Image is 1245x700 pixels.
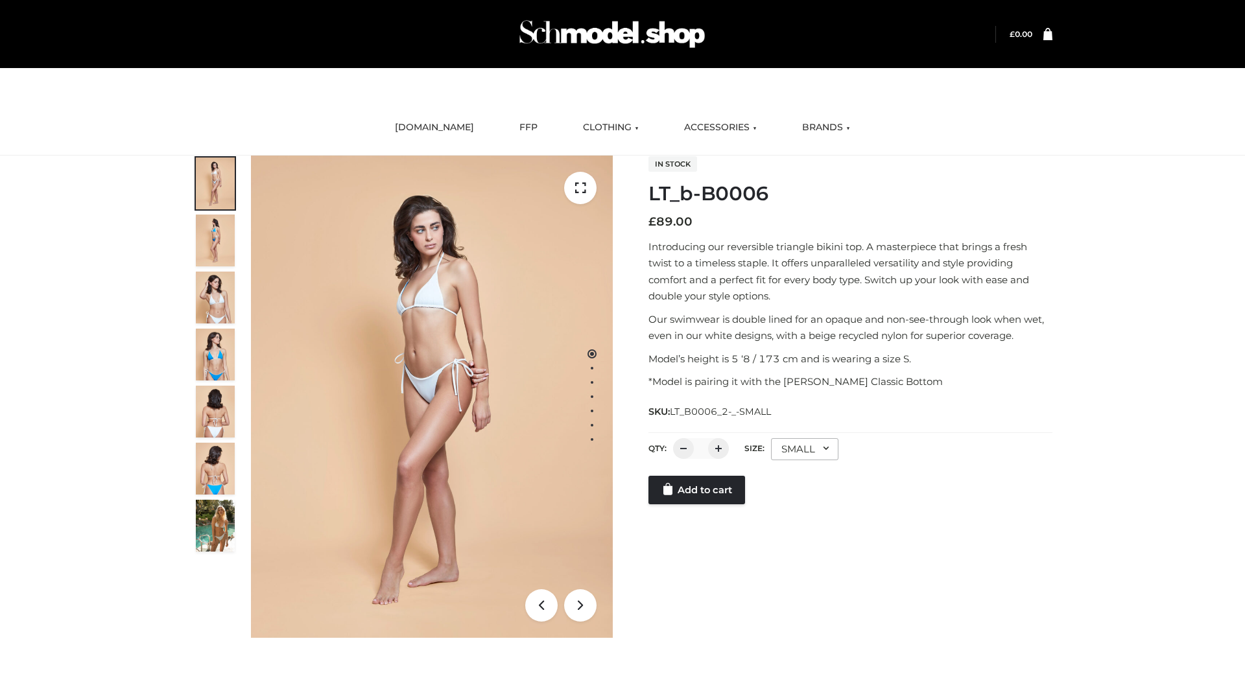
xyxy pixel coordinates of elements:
span: £ [648,215,656,229]
label: Size: [744,443,765,453]
img: ArielClassicBikiniTop_CloudNine_AzureSky_OW114ECO_3-scaled.jpg [196,272,235,323]
span: SKU: [648,404,772,419]
img: ArielClassicBikiniTop_CloudNine_AzureSky_OW114ECO_4-scaled.jpg [196,329,235,380]
a: £0.00 [1010,29,1032,39]
p: Our swimwear is double lined for an opaque and non-see-through look when wet, even in our white d... [648,311,1052,344]
a: Add to cart [648,476,745,504]
a: CLOTHING [573,113,648,142]
img: ArielClassicBikiniTop_CloudNine_AzureSky_OW114ECO_2-scaled.jpg [196,215,235,266]
span: £ [1010,29,1015,39]
bdi: 0.00 [1010,29,1032,39]
div: SMALL [771,438,838,460]
img: Schmodel Admin 964 [515,8,709,60]
p: Model’s height is 5 ‘8 / 173 cm and is wearing a size S. [648,351,1052,367]
img: ArielClassicBikiniTop_CloudNine_AzureSky_OW114ECO_1 [251,156,613,638]
a: ACCESSORIES [674,113,766,142]
img: Arieltop_CloudNine_AzureSky2.jpg [196,500,235,552]
span: LT_B0006_2-_-SMALL [670,406,771,417]
span: In stock [648,156,697,172]
a: [DOMAIN_NAME] [385,113,484,142]
a: BRANDS [792,113,860,142]
img: ArielClassicBikiniTop_CloudNine_AzureSky_OW114ECO_1-scaled.jpg [196,157,235,209]
label: QTY: [648,443,667,453]
bdi: 89.00 [648,215,693,229]
img: ArielClassicBikiniTop_CloudNine_AzureSky_OW114ECO_7-scaled.jpg [196,386,235,437]
p: Introducing our reversible triangle bikini top. A masterpiece that brings a fresh twist to a time... [648,239,1052,305]
a: FFP [510,113,547,142]
p: *Model is pairing it with the [PERSON_NAME] Classic Bottom [648,373,1052,390]
h1: LT_b-B0006 [648,182,1052,205]
img: ArielClassicBikiniTop_CloudNine_AzureSky_OW114ECO_8-scaled.jpg [196,443,235,495]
